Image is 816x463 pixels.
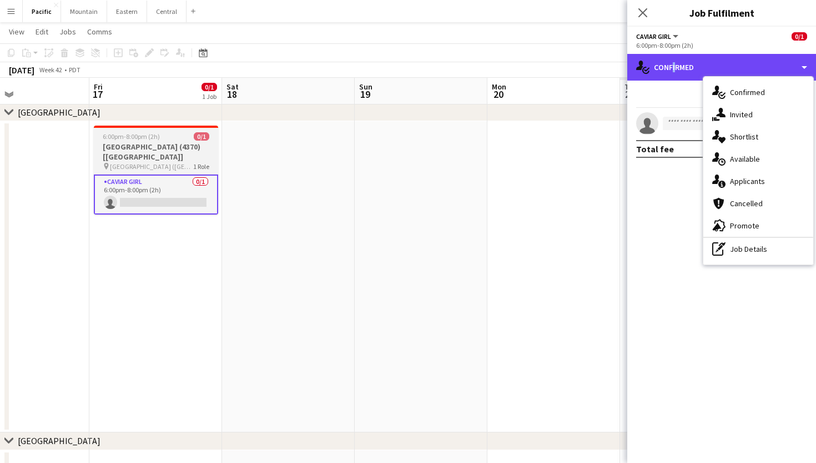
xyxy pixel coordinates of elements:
[357,88,372,101] span: 19
[147,1,187,22] button: Central
[202,83,217,91] span: 0/1
[55,24,80,39] a: Jobs
[194,132,209,141] span: 0/1
[9,27,24,37] span: View
[87,27,112,37] span: Comms
[636,32,671,41] span: Caviar Girl
[31,24,53,39] a: Edit
[193,162,209,171] span: 1 Role
[624,82,637,92] span: Tue
[59,27,76,37] span: Jobs
[94,175,218,215] app-card-role: Caviar Girl0/16:00pm-8:00pm (2h)
[18,435,100,446] div: [GEOGRAPHIC_DATA]
[627,54,816,81] div: Confirmed
[94,142,218,162] h3: [GEOGRAPHIC_DATA] (4370) [[GEOGRAPHIC_DATA]]
[4,24,29,39] a: View
[36,27,48,37] span: Edit
[69,66,80,74] div: PDT
[37,66,64,74] span: Week 42
[83,24,117,39] a: Comms
[490,88,506,101] span: 20
[202,92,216,101] div: 1 Job
[94,82,103,92] span: Fri
[730,176,765,186] span: Applicants
[92,88,103,101] span: 17
[636,143,674,155] div: Total fee
[627,6,816,20] h3: Job Fulfilment
[61,1,107,22] button: Mountain
[103,132,160,141] span: 6:00pm-8:00pm (2h)
[730,132,758,142] span: Shortlist
[730,221,759,231] span: Promote
[225,88,239,101] span: 18
[492,82,506,92] span: Mon
[792,32,807,41] span: 0/1
[623,88,637,101] span: 21
[730,109,753,120] span: Invited
[18,107,100,118] div: [GEOGRAPHIC_DATA]
[730,198,763,208] span: Cancelled
[9,64,34,76] div: [DATE]
[636,32,680,41] button: Caviar Girl
[730,154,760,164] span: Available
[110,162,193,171] span: [GEOGRAPHIC_DATA] ([GEOGRAPHIC_DATA], [GEOGRAPHIC_DATA])
[226,82,239,92] span: Sat
[703,238,813,260] div: Job Details
[359,82,372,92] span: Sun
[636,41,807,49] div: 6:00pm-8:00pm (2h)
[23,1,61,22] button: Pacific
[94,126,218,215] app-job-card: 6:00pm-8:00pm (2h)0/1[GEOGRAPHIC_DATA] (4370) [[GEOGRAPHIC_DATA]] [GEOGRAPHIC_DATA] ([GEOGRAPHIC_...
[730,87,765,97] span: Confirmed
[107,1,147,22] button: Eastern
